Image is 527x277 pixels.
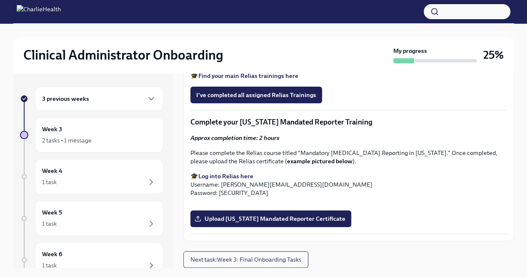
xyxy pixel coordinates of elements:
[20,159,163,194] a: Week 41 task
[20,201,163,236] a: Week 51 task
[42,94,89,103] h6: 3 previous weeks
[196,91,316,99] span: I've completed all assigned Relias Trainings
[42,208,62,217] h6: Week 5
[287,157,352,165] strong: example pictured below
[42,178,57,186] div: 1 task
[190,172,507,197] p: 🎓 Username: [PERSON_NAME][EMAIL_ADDRESS][DOMAIN_NAME] Password: [SECURITY_DATA]
[196,215,345,223] span: Upload [US_STATE] Mandated Reporter Certificate
[42,250,62,259] h6: Week 6
[190,149,507,165] p: Please complete the Relias course titled "Mandatory [MEDICAL_DATA] Reporting in [US_STATE]." Once...
[42,136,92,145] div: 2 tasks • 1 message
[190,117,507,127] p: Complete your [US_STATE] Mandated Reporter Training
[190,134,280,142] strong: Approx completion time: 2 hours
[17,5,61,18] img: CharlieHealth
[393,47,427,55] strong: My progress
[42,166,62,175] h6: Week 4
[190,210,351,227] label: Upload [US_STATE] Mandated Reporter Certificate
[190,72,507,80] p: 🎓
[198,172,253,180] a: Log into Relias here
[23,47,223,63] h2: Clinical Administrator Onboarding
[483,47,504,62] h3: 25%
[42,261,57,270] div: 1 task
[190,87,322,103] button: I've completed all assigned Relias Trainings
[198,72,298,80] a: Find your main Relias trainings here
[35,87,163,111] div: 3 previous weeks
[42,125,62,134] h6: Week 3
[190,255,301,264] span: Next task : Week 3: Final Onboarding Tasks
[20,117,163,152] a: Week 32 tasks • 1 message
[183,251,308,268] button: Next task:Week 3: Final Onboarding Tasks
[42,220,57,228] div: 1 task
